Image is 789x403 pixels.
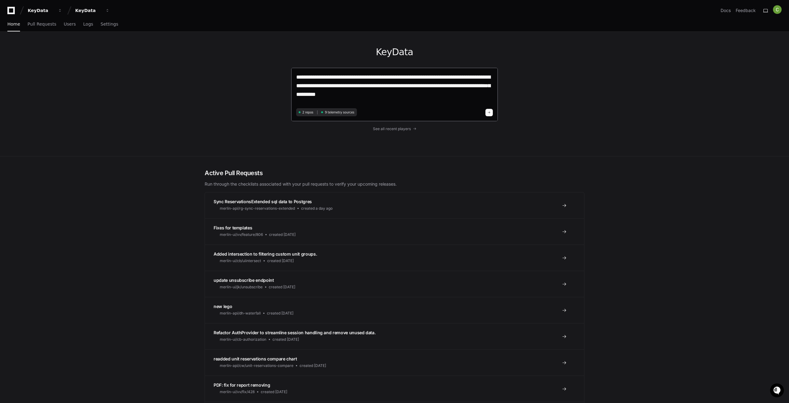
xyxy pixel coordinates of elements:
span: created [DATE] [300,363,326,368]
a: Sync ReservationsExtended sql data to Postgresmerlin-api/rg-sync-reservations-extendedcreated a d... [205,192,584,218]
span: created [DATE] [267,311,293,316]
iframe: Open customer support [769,383,786,399]
span: new lego [214,304,232,309]
span: created a day ago [301,206,333,211]
a: update unsubscribe endpointmerlin-ui/jk/unsubscribecreated [DATE] [205,271,584,297]
img: ACg8ocIMhgArYgx6ZSQUNXU5thzs6UsPf9rb_9nFAWwzqr8JC4dkNA=s96-c [773,5,782,14]
span: created [DATE] [272,337,299,342]
div: KeyData [75,7,102,14]
img: PlayerZero [6,6,18,19]
div: Start new chat [21,46,101,52]
span: Logs [83,22,93,26]
a: Pull Requests [27,17,56,31]
button: Feedback [736,7,756,14]
span: 9 telemetry sources [325,110,354,115]
span: Sync ReservationsExtended sql data to Postgres [214,199,312,204]
span: merlin-ui/vv/feature/806 [220,232,263,237]
div: Welcome [6,25,112,35]
p: Run through the checklists associated with your pull requests to verify your upcoming releases. [205,181,584,187]
span: Pull Requests [27,22,56,26]
span: merlin-api/rg-sync-reservations-extended [220,206,295,211]
span: Pylon [61,65,75,69]
h2: Active Pull Requests [205,169,584,177]
a: Users [64,17,76,31]
button: KeyData [25,5,65,16]
div: KeyData [28,7,54,14]
a: Docs [721,7,731,14]
a: Powered byPylon [43,64,75,69]
span: Refactor AuthProvider to streamline session handling and remove unused data. [214,330,375,335]
span: 2 repos [302,110,313,115]
a: Fixes for templatesmerlin-ui/vv/feature/806created [DATE] [205,218,584,245]
h1: KeyData [291,47,498,58]
a: PDF: fix for report removingmerlin-ui/vv/fix/428created [DATE] [205,376,584,402]
span: created [DATE] [267,258,294,263]
span: created [DATE] [269,232,296,237]
span: merlin-ui/jk/unsubscribe [220,285,263,290]
a: See all recent players [291,126,498,131]
a: new legomerlin-api/dh-waterfallcreated [DATE] [205,297,584,323]
span: created [DATE] [269,285,295,290]
span: merlin-api/cw/unit-reservations-compare [220,363,293,368]
span: PDF: fix for report removing [214,382,270,388]
a: Added intersection to filtering custom unit groups.merlin-ui/cb/uiintersectcreated [DATE] [205,245,584,271]
span: created [DATE] [261,389,287,394]
span: merlin-ui/cb/uiintersect [220,258,261,263]
span: merlin-api/dh-waterfall [220,311,261,316]
a: Home [7,17,20,31]
a: readded unit reservations compare chartmerlin-api/cw/unit-reservations-comparecreated [DATE] [205,349,584,376]
span: See all recent players [373,126,411,131]
span: readded unit reservations compare chart [214,356,297,361]
span: merlin-ui/cb-authorization [220,337,266,342]
button: Start new chat [105,48,112,55]
span: Added intersection to filtering custom unit groups. [214,251,317,257]
button: KeyData [73,5,112,16]
span: Users [64,22,76,26]
a: Refactor AuthProvider to streamline session handling and remove unused data.merlin-ui/cb-authoriz... [205,323,584,349]
a: Settings [100,17,118,31]
span: Settings [100,22,118,26]
div: We're available if you need us! [21,52,78,57]
span: update unsubscribe endpoint [214,278,274,283]
span: Home [7,22,20,26]
img: 1736555170064-99ba0984-63c1-480f-8ee9-699278ef63ed [6,46,17,57]
span: Fixes for templates [214,225,252,230]
span: merlin-ui/vv/fix/428 [220,389,255,394]
a: Logs [83,17,93,31]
